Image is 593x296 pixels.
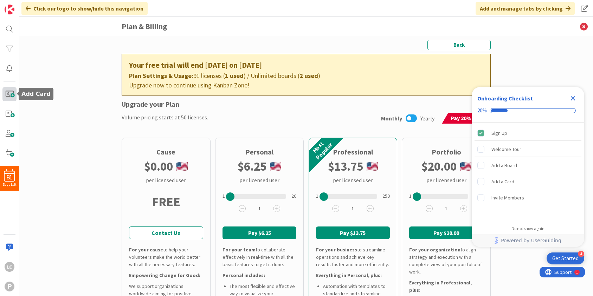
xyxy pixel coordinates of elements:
[316,192,318,200] div: 1
[129,59,483,71] div: Your free trial will end [DATE] on [DATE]
[409,226,483,239] button: Pay $20.00
[475,174,581,189] div: Add a Card is incomplete.
[270,162,281,171] img: us.png
[223,226,297,239] button: Pay $6.25
[223,246,256,253] b: For your team
[432,147,461,157] div: Portfolio
[156,147,175,157] div: Cause
[239,176,279,184] div: per licensed user
[316,246,390,268] div: to streamline operations and achieve key results faster and more efficiently.
[427,40,491,50] button: Back
[567,93,579,104] div: Close Checklist
[152,184,180,219] div: FREE
[5,282,14,291] div: P
[316,246,357,253] b: For your business
[434,204,459,213] span: 1
[475,234,581,247] a: Powered by UserGuiding
[381,114,402,123] span: Monthly
[37,3,38,8] div: 1
[146,176,186,184] div: per licensed user
[409,192,412,200] div: 1
[420,114,441,123] span: Yearly
[472,123,584,221] div: Checklist items
[409,246,483,276] div: to align strategy and execution with a complete view of your portfolio of work.
[129,246,163,253] b: For your cause
[341,204,365,213] span: 1
[472,87,584,247] div: Checklist Container
[21,2,148,15] div: Click our logo to show/hide this navigation
[223,272,297,279] div: Personal includes:
[225,72,244,80] b: 1 used
[223,192,225,200] div: 1
[547,252,584,264] div: Open Get Started checklist, remaining modules: 4
[333,176,373,184] div: per licensed user
[129,272,203,279] div: Empowering Change for Good:
[5,5,14,14] img: Visit kanbanzone.com
[129,71,483,80] div: 91 licenses ( ) / Unlimited boards ( )
[122,113,208,124] div: Volume pricing starts at 50 licenses.
[367,162,378,171] img: us.png
[316,272,390,279] div: Everything in Personal, plus:
[15,1,32,9] span: Support
[409,279,483,294] div: Everything in Professional, plus:
[475,190,581,205] div: Invite Members is incomplete.
[491,161,517,170] div: Add a Board
[307,138,332,164] div: Most Popular
[409,246,460,253] b: For your organization
[316,226,390,239] button: Pay $13.75
[511,226,544,231] div: Do not show again
[491,193,524,202] div: Invite Members
[129,246,203,268] div: to help your volunteers make the world better with all the necessary features.
[472,234,584,247] div: Footer
[501,236,561,245] span: Powered by UserGuiding
[491,177,514,186] div: Add a Card
[129,72,193,80] b: Plan Settings & Usage:
[382,192,390,200] div: 250
[176,162,188,171] img: us.png
[476,2,575,15] div: Add and manage tabs by clicking
[5,262,14,272] div: LC
[223,246,297,268] div: to collaborate effectively in real-time with all the basic features to get it done.
[291,192,296,200] div: 20
[475,125,581,141] div: Sign Up is complete.
[21,91,51,97] h5: Add Card
[238,157,266,176] b: $ 6.25
[7,175,12,180] span: 81
[460,162,471,171] img: us.png
[477,94,533,103] div: Onboarding Checklist
[299,72,318,80] b: 2 used
[122,17,491,36] h3: Plan & Billing
[475,158,581,173] div: Add a Board is incomplete.
[491,129,507,137] div: Sign Up
[333,147,373,157] div: Professional
[477,107,579,114] div: Checklist progress: 20%
[247,204,272,213] span: 1
[328,157,363,176] b: $ 13.75
[578,251,584,257] div: 4
[245,147,273,157] div: Personal
[129,226,203,239] a: Contact Us
[552,255,579,262] div: Get Started
[451,113,486,123] span: Pay 20% More
[421,157,457,176] b: $ 20.00
[426,176,466,184] div: per licensed user
[129,80,483,90] div: Upgrade now to continue using Kanban Zone!
[122,99,491,110] div: Upgrade your Plan
[491,145,521,153] div: Welcome Tour
[477,107,487,114] div: 20%
[144,157,173,176] b: $ 0.00
[475,142,581,157] div: Welcome Tour is incomplete.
